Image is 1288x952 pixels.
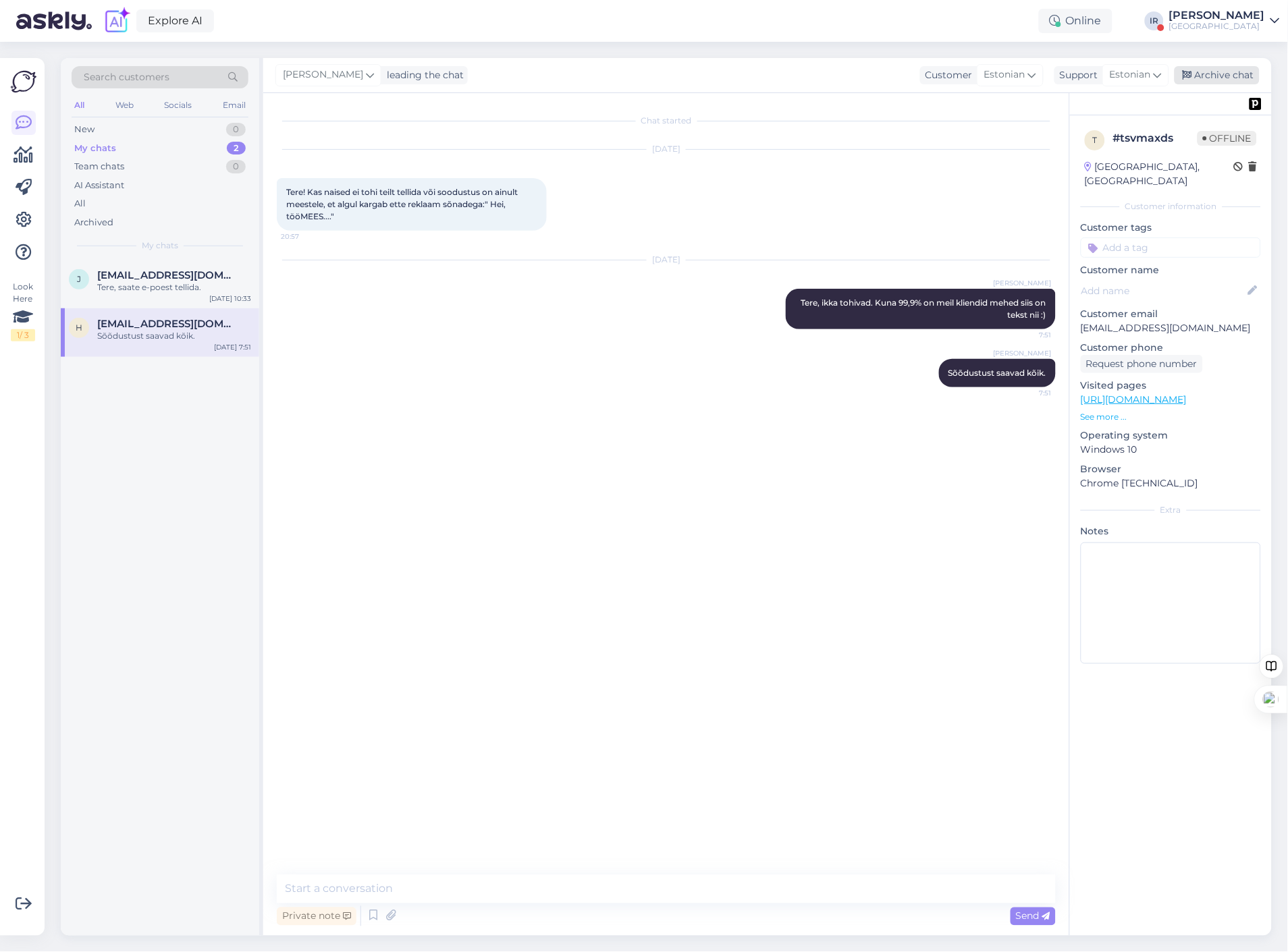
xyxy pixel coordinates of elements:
div: Team chats [74,160,124,173]
div: 0 [226,160,246,173]
p: Visited pages [1081,379,1261,393]
div: Archive chat [1175,66,1260,84]
span: 20:57 [281,231,331,242]
input: Add name [1081,283,1245,298]
p: Customer name [1081,263,1261,277]
span: 7:51 [1001,330,1052,340]
div: Archived [74,216,113,229]
div: Sõõdustust saavad kõik. [97,330,251,342]
img: pd [1250,98,1262,110]
div: Private note [277,907,356,926]
div: Customer information [1081,200,1261,213]
div: IR [1145,11,1164,30]
div: Extra [1081,504,1261,516]
span: Search customers [84,70,169,84]
div: Web [113,96,136,114]
span: häh@häh.ee [97,318,238,330]
div: [DATE] [277,254,1056,266]
div: Support [1054,68,1098,82]
p: See more ... [1081,411,1261,423]
div: [GEOGRAPHIC_DATA], [GEOGRAPHIC_DATA] [1085,160,1234,188]
div: leading the chat [381,68,464,82]
p: Customer email [1081,307,1261,321]
div: [DATE] [277,143,1056,155]
div: Customer [920,68,973,82]
div: [GEOGRAPHIC_DATA] [1169,21,1265,32]
input: Add a tag [1081,237,1261,258]
p: Notes [1081,524,1261,538]
span: [PERSON_NAME] [994,278,1052,288]
div: All [72,96,87,114]
div: Socials [161,96,194,114]
span: Offline [1198,131,1257,146]
p: Chrome [TECHNICAL_ID] [1081,476,1261,491]
span: [PERSON_NAME] [994,348,1052,358]
span: Sõõdustust saavad kõik. [948,368,1046,378]
span: j [77,274,81,284]
img: Askly Logo [11,69,36,94]
div: Look Here [11,281,35,341]
div: # tsvmaxds [1113,130,1198,146]
span: My chats [142,240,178,252]
span: t [1093,135,1098,145]
p: Customer phone [1081,341,1261,355]
span: Estonian [984,67,1025,82]
span: Tere, ikka tohivad. Kuna 99,9% on meil kliendid mehed siis on tekst nii :) [801,298,1048,320]
div: Request phone number [1081,355,1203,373]
span: Tere! Kas naised ei tohi teilt tellida või soodustus on ainult meestele, et algul kargab ette rek... [286,187,520,221]
div: Online [1039,9,1112,33]
div: My chats [74,142,116,155]
p: Operating system [1081,428,1261,443]
img: explore-ai [103,7,131,35]
p: [EMAIL_ADDRESS][DOMAIN_NAME] [1081,321,1261,335]
span: jannov59@hotmail.com [97,269,238,281]
p: Windows 10 [1081,443,1261,457]
div: 0 [226,123,246,136]
div: [PERSON_NAME] [1169,10,1265,21]
span: Send [1016,910,1050,922]
span: [PERSON_NAME] [283,67,363,82]
div: All [74,197,86,211]
div: Chat started [277,115,1056,127]
div: [DATE] 7:51 [214,342,251,352]
div: 2 [227,142,246,155]
p: Browser [1081,462,1261,476]
a: Explore AI [136,9,214,32]
div: New [74,123,95,136]
div: Email [220,96,248,114]
div: AI Assistant [74,179,124,192]
div: [DATE] 10:33 [209,293,251,304]
p: Customer tags [1081,221,1261,235]
span: h [76,323,82,333]
a: [URL][DOMAIN_NAME] [1081,393,1187,405]
span: 7:51 [1001,388,1052,398]
a: [PERSON_NAME][GEOGRAPHIC_DATA] [1169,10,1280,32]
span: Estonian [1110,67,1151,82]
div: 1 / 3 [11,329,35,341]
div: Tere, saate e-poest tellida. [97,281,251,293]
